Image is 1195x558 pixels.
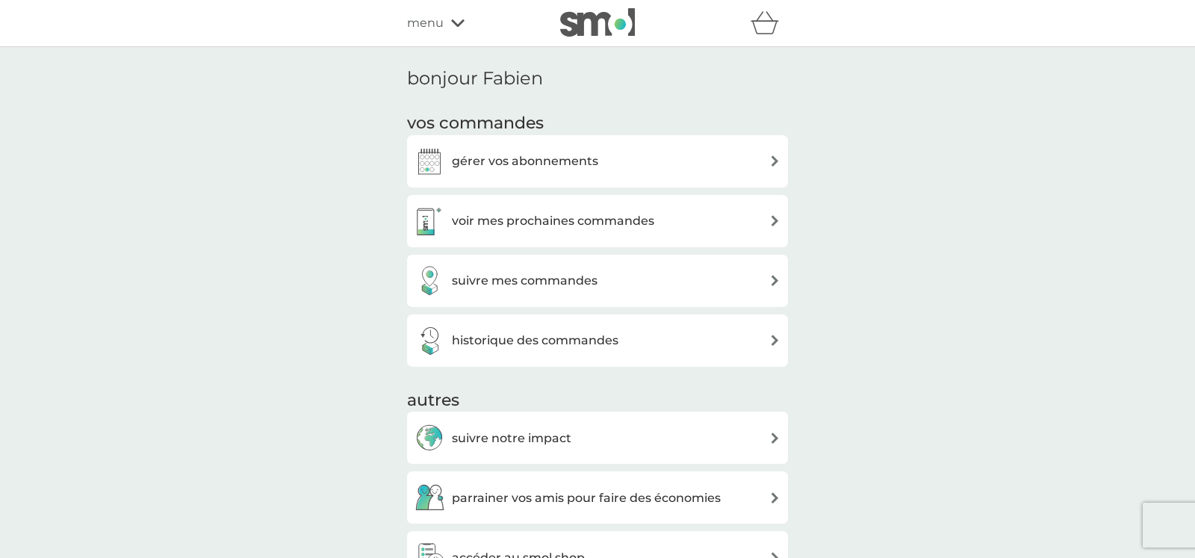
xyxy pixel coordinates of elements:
img: flèche à droite [769,215,780,226]
h3: autres [407,389,788,412]
img: smol [560,8,635,37]
div: panier [751,8,788,38]
h3: voir mes prochaines commandes [452,211,654,231]
h3: parrainer vos amis pour faire des économies [452,489,721,508]
h3: suivre mes commandes [452,271,597,291]
span: menu [407,13,444,33]
img: flèche à droite [769,433,780,444]
h3: suivre notre impact [452,429,571,448]
h3: historique des commandes [452,331,618,350]
img: flèche à droite [769,155,780,167]
h3: gérer vos abonnements [452,152,598,171]
h3: vos commandes [407,112,788,135]
h2: bonjour Fabien [407,68,788,90]
img: flèche à droite [769,335,780,346]
img: flèche à droite [769,492,780,503]
img: flèche à droite [769,275,780,286]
